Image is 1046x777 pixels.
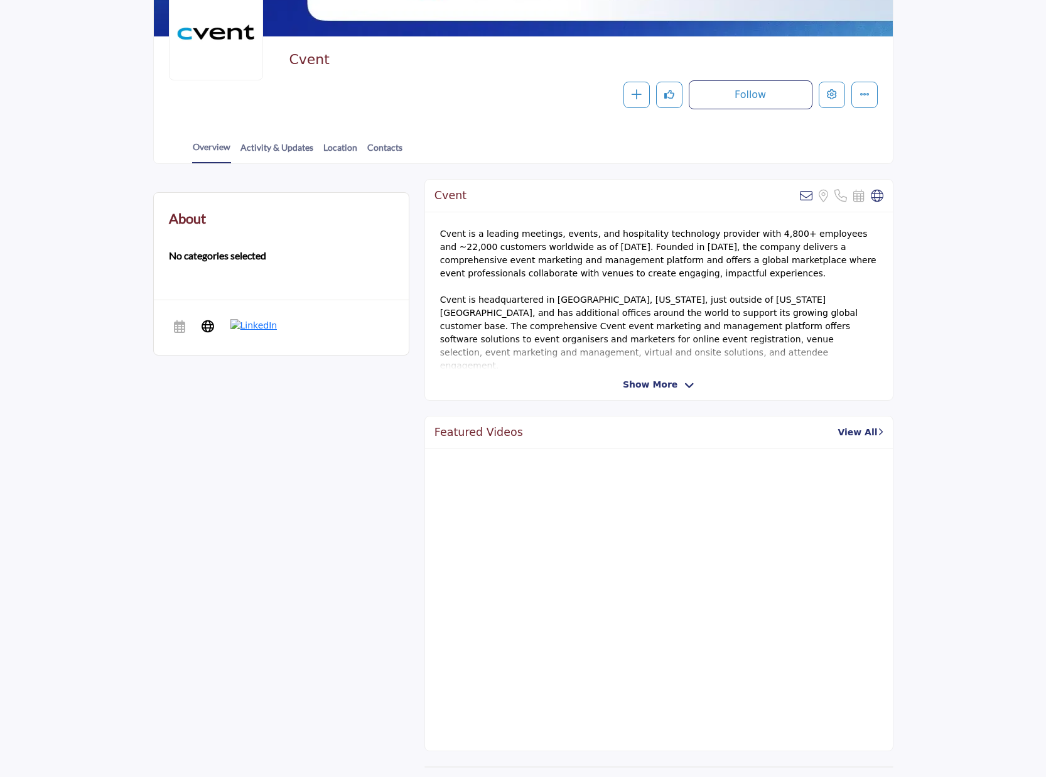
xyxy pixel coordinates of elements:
a: View All [838,426,883,439]
button: Follow [689,80,812,109]
span: Cvent is headquartered in [GEOGRAPHIC_DATA], [US_STATE], just outside of [US_STATE][GEOGRAPHIC_DA... [440,295,858,371]
img: LinkedIn [230,319,278,332]
iframe: YouTube video player [440,464,878,729]
b: No categories selected [169,248,266,263]
a: Overview [192,140,231,163]
span: Show More [623,378,677,391]
a: Activity & Updates [240,141,314,163]
a: Contacts [367,141,403,163]
span: Cvent is a leading meetings, events, and hospitality technology provider with 4,800+ employees an... [440,229,876,278]
h2: Cvent [434,189,466,202]
button: Edit company [819,82,845,108]
h2: Cvent [289,52,634,68]
button: More details [851,82,878,108]
button: Like [656,82,682,108]
h2: About [169,208,206,229]
a: Location [323,141,358,163]
h2: Featured Videos [434,426,523,439]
